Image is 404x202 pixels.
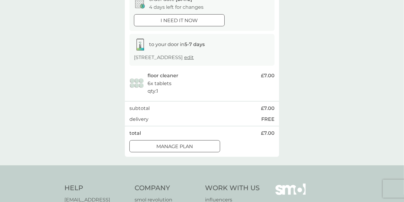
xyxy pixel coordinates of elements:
[134,54,194,61] p: [STREET_ADDRESS]
[261,104,275,112] span: £7.00
[157,143,193,151] p: Manage plan
[184,55,194,60] a: edit
[129,129,141,137] p: total
[134,14,225,26] button: i need it now
[129,140,220,152] button: Manage plan
[205,184,260,193] h4: Work With Us
[149,3,204,11] p: 4 days left for changes
[129,115,148,123] p: delivery
[148,80,171,88] p: 6x tablets
[148,87,158,95] p: qty : 1
[261,115,275,123] p: FREE
[129,104,150,112] p: subtotal
[64,184,129,193] h4: Help
[161,17,198,25] p: i need it now
[135,184,199,193] h4: Company
[261,129,275,137] span: £7.00
[149,41,205,47] span: to your door in
[261,72,275,80] span: £7.00
[184,41,205,47] strong: 5-7 days
[148,72,178,80] p: floor cleaner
